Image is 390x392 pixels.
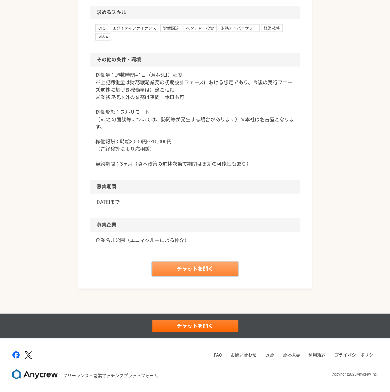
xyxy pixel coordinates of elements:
[231,353,257,357] a: お問い合わせ
[308,353,326,357] a: 利用規約
[90,6,300,19] h2: 求めるスキル
[63,373,158,379] p: フリーランス・副業マッチングプラットフォーム
[95,199,295,206] p: [DATE]まで
[95,237,295,244] a: 企業名非公開（エニィクルーによる仲介）
[95,24,108,32] span: CFO
[152,262,238,276] a: チャットを開く
[90,53,300,67] h2: その他の条件・環境
[214,353,222,357] a: FAQ
[25,351,32,359] img: x-391a3a86.png
[332,372,378,377] p: Copyright 2025 Anycrew inc.
[152,320,238,332] a: チャットを開く
[261,24,283,32] span: 経営戦略
[95,72,295,168] p: 稼働量：週数時間~1日（月4-5日）程度 ※上記稼働量は財務戦略業務の初期設計フェーズにおける想定であり、今後の実行フェーズ進捗に基づき稼働量は別途ご相談 ※業務連携以外の業務は夜間・休日も可 ...
[265,353,274,357] a: 退会
[95,33,111,41] span: M＆A
[12,369,58,379] img: 8DqYSo04kwAAAAASUVORK5CYII=
[183,24,217,32] span: ベンチャー投資
[283,353,300,357] a: 会社概要
[160,24,182,32] span: 資金調達
[334,353,378,357] a: プライバシーポリシー
[110,24,159,32] span: エクイティファイナンス
[90,180,300,194] h2: 募集期間
[90,218,300,232] h2: 募集企業
[218,24,260,32] span: 財務アドバイザリー
[12,351,20,359] img: facebook-2adfd474.png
